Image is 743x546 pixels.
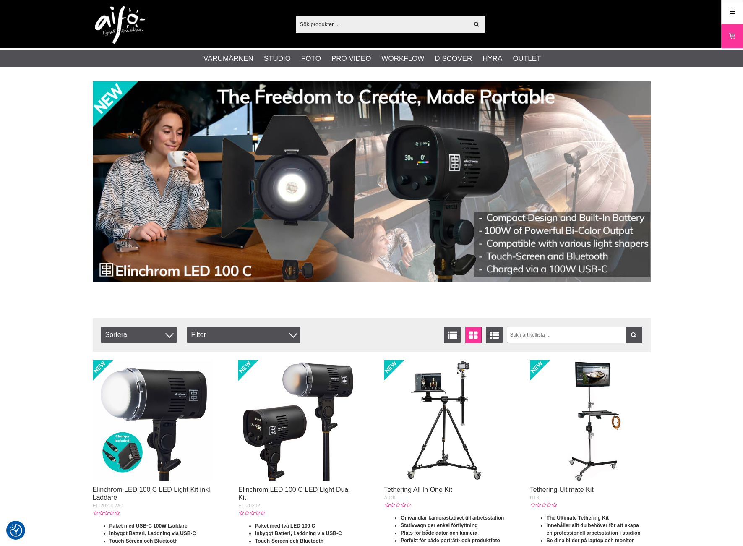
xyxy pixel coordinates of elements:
strong: Paket med USB-C 100W Laddare [109,523,188,529]
img: Tethering Ultimate Kit [530,360,651,481]
div: Kundbetyg: 0 [238,509,265,517]
a: Filtrera [626,327,642,343]
a: Utökad listvisning [486,327,503,343]
strong: Perfekt för både porträtt- och produktfoto [401,538,500,543]
a: Studio [264,53,291,64]
input: Sök i artikellista ... [507,327,642,343]
img: Tethering All In One Kit [384,360,505,481]
img: logo.png [95,6,145,44]
a: Foto [301,53,321,64]
strong: Touch-Screen och Bluetooth [255,538,323,544]
a: Elinchrom LED 100 C LED Light Dual Kit [238,486,350,501]
a: Listvisning [444,327,461,343]
div: Kundbetyg: 0 [530,502,557,509]
strong: Paket med två LED 100 C [255,523,315,529]
a: Workflow [381,53,424,64]
span: UTK [530,495,540,501]
strong: Stativvagn ger enkel förflyttning [401,522,477,528]
strong: Plats för både dator och kamera [401,530,477,536]
div: Kundbetyg: 0 [384,502,411,509]
strong: en professionell arbetsstation i studion [547,530,641,536]
span: EL-20202 [238,503,260,509]
strong: Inbyggt Batteri, Laddning via USB-C [109,530,196,536]
a: Pro Video [331,53,371,64]
img: Elinchrom LED 100 C LED Light Dual Kit [238,360,359,481]
a: Outlet [513,53,541,64]
div: Filter [187,327,300,343]
input: Sök produkter ... [296,18,469,30]
a: Hyra [482,53,502,64]
strong: Touch-Screen och Bluetooth [109,538,178,544]
span: EL-20201WC [93,503,123,509]
img: Elinchrom LED 100 C LED Light Kit inkl Laddare [93,360,214,481]
strong: Se dina bilder på laptop och monitor [547,538,634,543]
strong: Omvandlar kamerastativet till arbetsstation [401,515,504,521]
button: Samtyckesinställningar [10,523,22,538]
img: Annons:002 banner-elin-led100c11390x.jpg [93,81,651,282]
a: Varumärken [203,53,253,64]
span: AIOK [384,495,396,501]
a: Elinchrom LED 100 C LED Light Kit inkl Laddare [93,486,210,501]
a: Fönstervisning [465,327,482,343]
a: Discover [435,53,472,64]
a: Tethering Ultimate Kit [530,486,594,493]
strong: Innehåller allt du behöver för att skapa [547,522,639,528]
strong: The Ultimate Tethering Kit [547,515,609,521]
div: Kundbetyg: 0 [93,509,120,517]
span: Sortera [101,327,177,343]
strong: Inbyggt Batteri, Laddning via USB-C [255,530,342,536]
a: Tethering All In One Kit [384,486,452,493]
img: Revisit consent button [10,524,22,537]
